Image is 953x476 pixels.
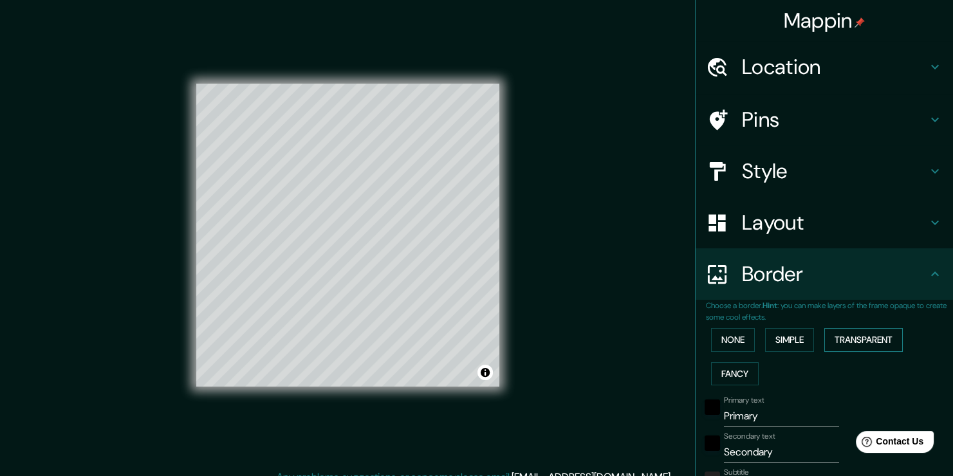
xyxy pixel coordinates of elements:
[705,435,720,451] button: black
[855,17,865,28] img: pin-icon.png
[763,300,777,311] b: Hint
[711,362,759,386] button: Fancy
[477,365,493,380] button: Toggle attribution
[742,107,927,133] h4: Pins
[742,261,927,287] h4: Border
[696,145,953,197] div: Style
[706,300,953,323] p: Choose a border. : you can make layers of the frame opaque to create some cool effects.
[784,8,865,33] h4: Mappin
[724,395,764,406] label: Primary text
[765,328,814,352] button: Simple
[705,399,720,415] button: black
[742,158,927,184] h4: Style
[696,248,953,300] div: Border
[742,54,927,80] h4: Location
[724,431,775,442] label: Secondary text
[711,328,755,352] button: None
[742,210,927,235] h4: Layout
[696,94,953,145] div: Pins
[838,426,939,462] iframe: Help widget launcher
[696,41,953,93] div: Location
[824,328,903,352] button: Transparent
[696,197,953,248] div: Layout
